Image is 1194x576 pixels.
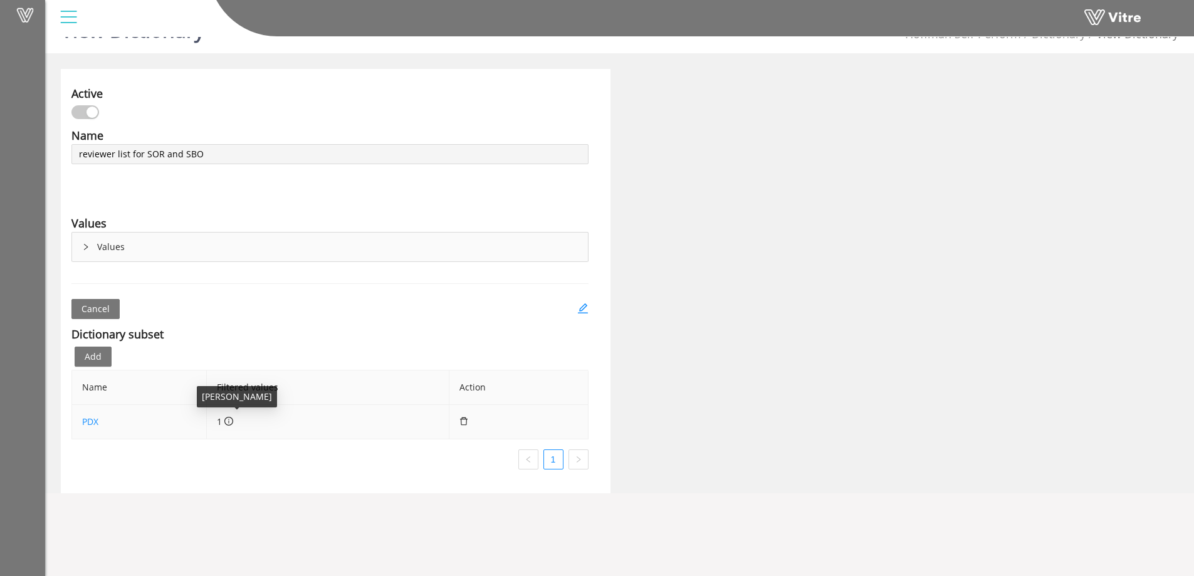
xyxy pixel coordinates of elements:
[543,449,563,469] li: 1
[525,456,532,463] span: left
[82,243,90,251] span: right
[459,417,468,426] span: delete
[449,370,588,405] th: Action
[577,299,589,319] a: edit
[577,303,589,314] span: edit
[575,456,582,463] span: right
[71,325,164,343] div: Dictionary subset
[71,299,120,319] button: Cancel
[71,85,103,102] div: Active
[518,449,538,469] li: Previous Page
[518,449,538,469] button: left
[217,416,233,427] span: 1
[72,370,207,405] th: Name
[71,127,103,144] div: Name
[207,370,449,405] th: Filtered values
[85,350,102,364] span: Add
[71,214,107,232] div: Values
[224,417,233,426] span: info-circle
[568,449,589,469] button: right
[71,144,589,164] input: Name
[544,450,563,469] a: 1
[75,347,112,367] button: Add
[72,233,588,261] div: rightValues
[82,416,98,427] a: PDX
[197,386,277,407] div: [PERSON_NAME]
[568,449,589,469] li: Next Page
[81,302,110,316] span: Cancel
